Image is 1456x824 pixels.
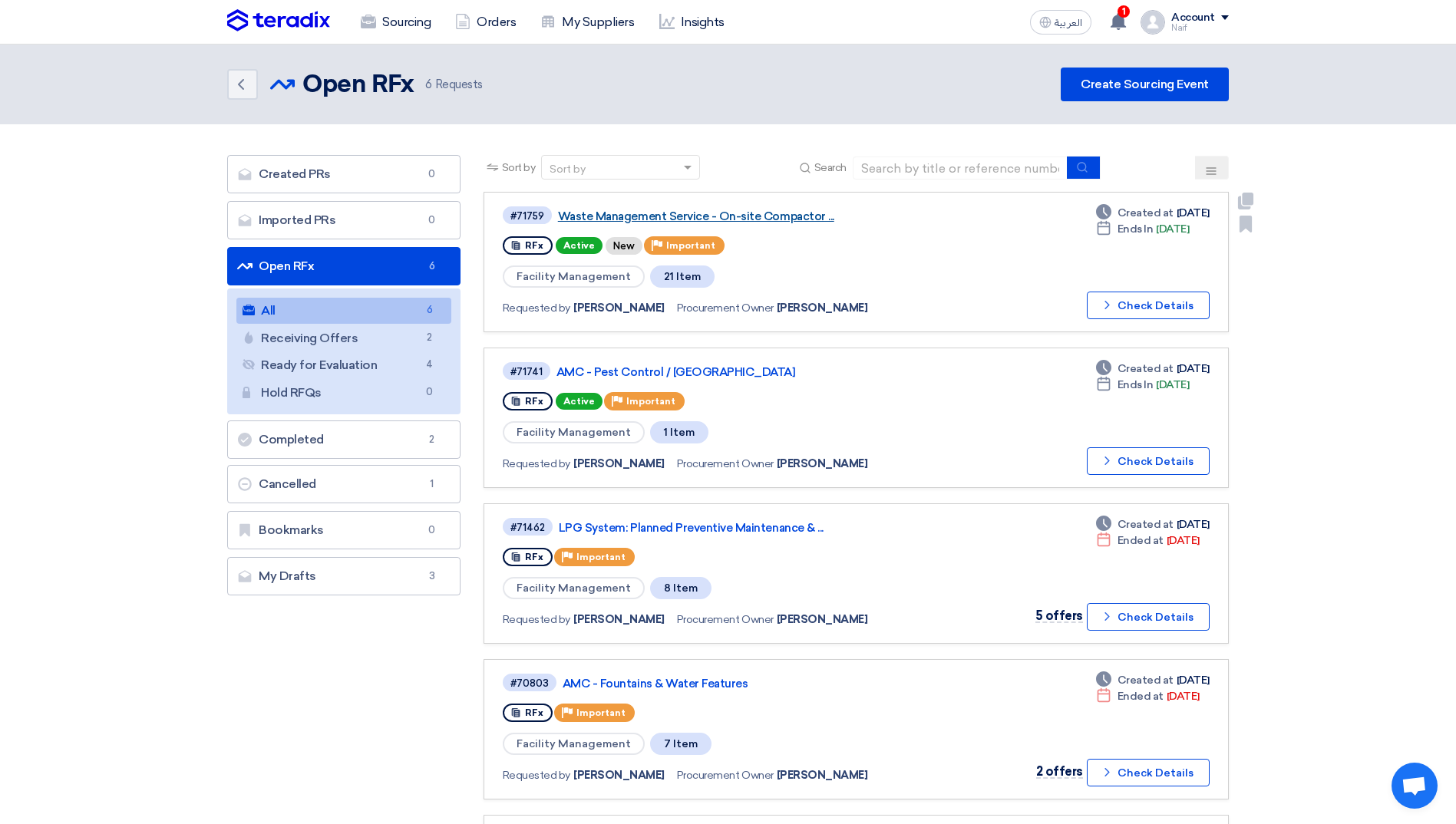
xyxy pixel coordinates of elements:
span: RFx [525,707,543,718]
span: Active [556,393,603,410]
span: [PERSON_NAME] [777,456,868,472]
span: Requested by [503,767,570,783]
span: Created at [1118,205,1174,221]
span: [PERSON_NAME] [573,456,665,472]
span: [PERSON_NAME] [573,767,665,783]
span: 0 [423,213,441,228]
span: Search [814,160,847,176]
span: Facility Management [503,421,645,443]
h2: Open RFx [302,70,413,101]
span: Requested by [503,456,570,472]
span: Ends In [1118,221,1154,237]
a: My Drafts3 [227,557,461,595]
span: Important [666,240,715,251]
span: Procurement Owner [677,456,774,472]
span: Important [576,707,626,718]
a: Completed2 [227,420,461,459]
div: Account [1171,12,1215,25]
span: 0 [421,384,439,400]
div: [DATE] [1096,672,1210,688]
span: 6 [421,302,439,318]
div: #71759 [510,211,544,221]
button: Check Details [1087,292,1210,319]
a: Bookmarks0 [227,511,461,549]
img: profile_test.png [1141,10,1165,35]
a: Create Sourcing Event [1061,68,1229,101]
a: All [236,298,451,324]
span: العربية [1055,18,1082,28]
span: 1 Item [650,421,708,443]
span: Facility Management [503,265,645,288]
span: 5 offers [1035,608,1083,623]
a: Created PRs0 [227,155,461,193]
span: 1 [423,476,441,492]
div: #70803 [510,678,549,688]
a: Imported PRs0 [227,201,461,239]
span: [PERSON_NAME] [777,300,868,316]
span: Active [556,237,603,254]
div: Sort by [550,161,586,177]
span: Procurement Owner [677,611,774,628]
span: [PERSON_NAME] [777,611,868,628]
div: [DATE] [1096,688,1200,704]
span: RFx [525,552,543,562]
a: Open RFx6 [227,247,461,285]
a: Cancelled1 [227,465,461,503]
input: Search by title or reference number [853,157,1068,180]
span: 2 [421,330,439,346]
span: Facility Management [503,577,645,599]
span: Created at [1118,672,1174,688]
div: [DATE] [1096,205,1210,221]
span: 8 Item [650,577,711,599]
div: New [606,237,642,255]
span: Created at [1118,516,1174,532]
div: [DATE] [1096,532,1200,549]
a: AMC - Pest Control / [GEOGRAPHIC_DATA] [556,365,940,379]
span: [PERSON_NAME] [573,300,665,316]
span: 2 offers [1036,764,1083,779]
a: Insights [647,5,737,39]
a: My Suppliers [528,5,646,39]
span: 1 [1118,5,1130,18]
span: Created at [1118,361,1174,377]
span: Requests [425,76,483,94]
div: [DATE] [1096,361,1210,377]
div: [DATE] [1096,221,1190,237]
span: Procurement Owner [677,767,774,783]
span: 3 [423,569,441,584]
div: [DATE] [1096,377,1190,393]
a: Orders [443,5,528,39]
a: Waste Management Service - On-site Compactor ... [558,209,942,223]
span: [PERSON_NAME] [573,611,665,628]
div: #71462 [510,522,545,532]
span: Ended at [1118,532,1164,549]
div: [DATE] [1096,516,1210,532]
a: Receiving Offers [236,325,451,351]
a: AMC - Fountains & Water Features [563,677,946,691]
span: Important [576,552,626,562]
button: Check Details [1087,603,1210,631]
span: Requested by [503,300,570,316]
button: Check Details [1087,447,1210,475]
span: 0 [423,166,441,182]
span: Requested by [503,611,570,628]
span: 0 [423,522,441,538]
div: #71741 [510,367,543,377]
span: 4 [421,357,439,373]
span: Sort by [502,160,536,176]
span: Ended at [1118,688,1164,704]
div: Open chat [1392,763,1438,809]
div: Naif [1171,24,1229,32]
span: 6 [425,77,432,91]
span: 21 Item [650,265,715,288]
button: العربية [1030,10,1091,35]
span: 6 [423,259,441,274]
span: 7 Item [650,733,711,755]
span: [PERSON_NAME] [777,767,868,783]
a: LPG System: Planned Preventive Maintenance & ... [559,521,943,535]
span: Facility Management [503,733,645,755]
button: Check Details [1087,759,1210,786]
a: Hold RFQs [236,380,451,406]
img: Teradix logo [227,9,330,32]
span: Ends In [1118,377,1154,393]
